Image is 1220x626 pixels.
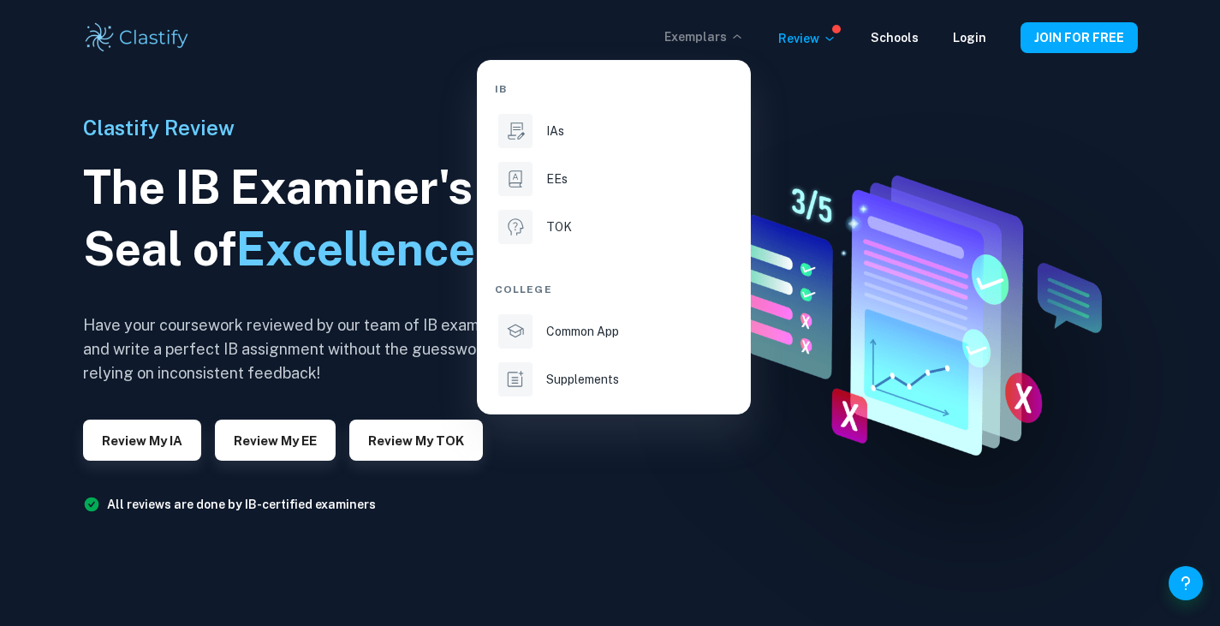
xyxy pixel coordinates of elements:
a: Common App [495,311,733,352]
a: IAs [495,110,733,152]
a: EEs [495,158,733,200]
span: IB [495,81,507,97]
a: TOK [495,206,733,247]
span: College [495,282,552,297]
p: Supplements [546,370,619,389]
p: TOK [546,218,572,236]
a: Supplements [495,359,733,400]
p: IAs [546,122,564,140]
p: Common App [546,322,619,341]
p: EEs [546,170,568,188]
